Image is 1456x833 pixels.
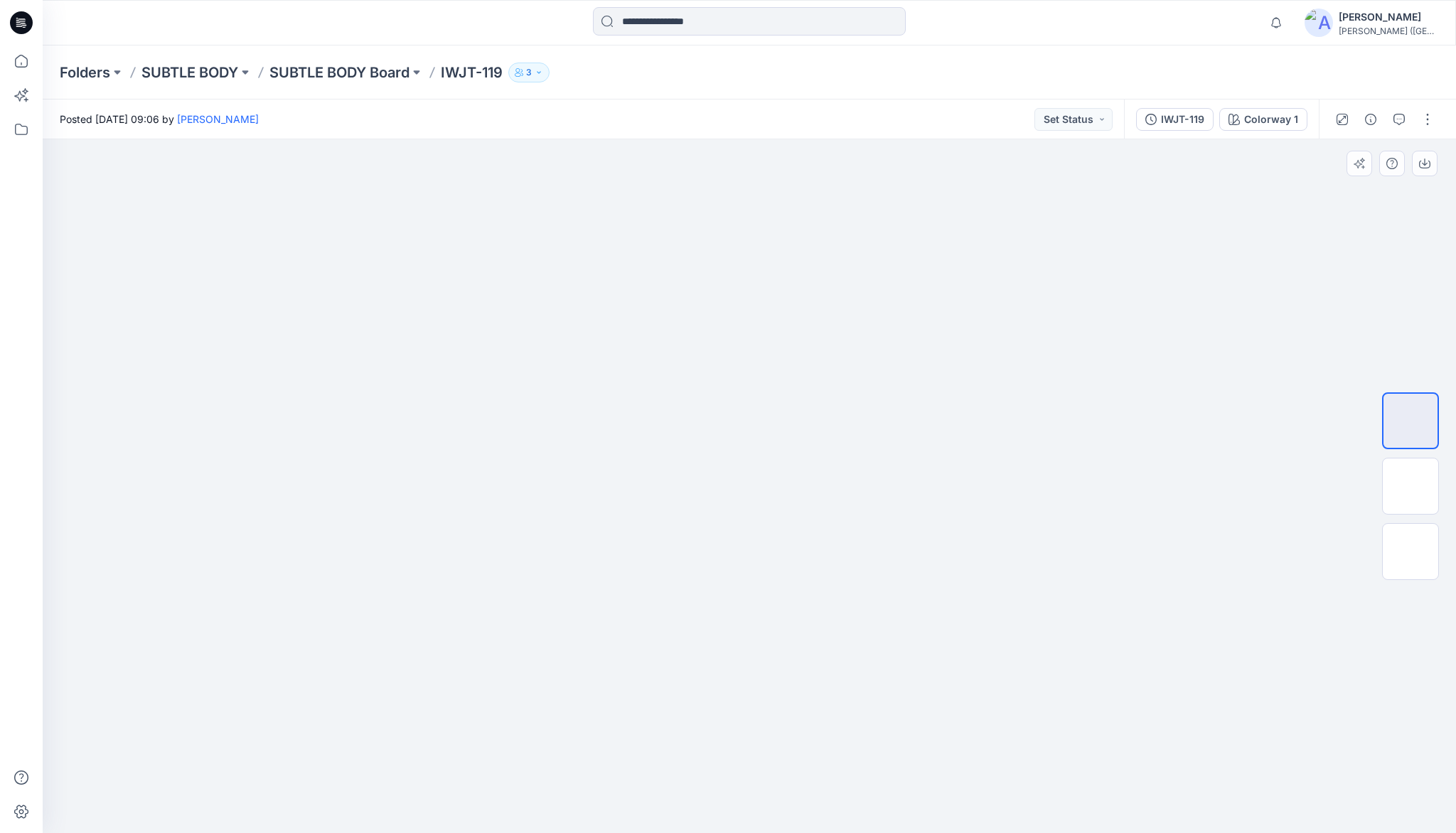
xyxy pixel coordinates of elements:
[1383,530,1438,574] img: IWJT-119_Default Colorway_3
[60,112,259,127] span: Posted [DATE] 09:06 by
[526,65,532,80] p: 3
[1383,399,1438,444] img: IWJT-119_Default Colorway_1
[1136,108,1214,131] button: IWJT-119
[1305,9,1333,37] img: avatar
[1339,26,1438,36] div: [PERSON_NAME] ([GEOGRAPHIC_DATA]) Exp...
[1383,464,1438,509] img: IWJT-119_Default Colorway_2
[269,63,409,82] a: SUBTLE BODY Board
[508,63,550,82] button: 3
[1244,112,1298,127] div: Colorway 1
[141,63,238,82] a: SUBTLE BODY
[1359,108,1382,131] button: Details
[441,63,503,82] p: IWJT-119
[1219,108,1307,131] button: Colorway 1
[1161,112,1204,127] div: IWJT-119
[177,113,259,125] a: [PERSON_NAME]
[1339,9,1438,26] div: [PERSON_NAME]
[60,63,110,82] a: Folders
